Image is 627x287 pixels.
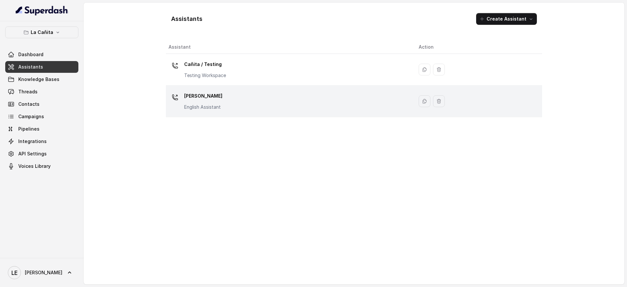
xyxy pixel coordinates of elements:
[5,123,78,135] a: Pipelines
[171,14,202,24] h1: Assistants
[18,113,44,120] span: Campaigns
[184,104,222,110] p: English Assistant
[5,49,78,60] a: Dashboard
[18,88,38,95] span: Threads
[18,101,40,107] span: Contacts
[18,138,47,145] span: Integrations
[184,91,222,101] p: [PERSON_NAME]
[18,76,59,83] span: Knowledge Bases
[16,5,68,16] img: light.svg
[184,59,226,70] p: Cañita / Testing
[476,13,537,25] button: Create Assistant
[5,263,78,282] a: [PERSON_NAME]
[18,163,51,169] span: Voices Library
[18,151,47,157] span: API Settings
[18,64,43,70] span: Assistants
[5,73,78,85] a: Knowledge Bases
[31,28,53,36] p: La Cañita
[18,51,43,58] span: Dashboard
[5,26,78,38] button: La Cañita
[25,269,62,276] span: [PERSON_NAME]
[11,269,18,276] text: LE
[18,126,40,132] span: Pipelines
[5,111,78,122] a: Campaigns
[413,40,542,54] th: Action
[5,98,78,110] a: Contacts
[5,86,78,98] a: Threads
[184,72,226,79] p: Testing Workspace
[5,61,78,73] a: Assistants
[166,40,413,54] th: Assistant
[5,160,78,172] a: Voices Library
[5,148,78,160] a: API Settings
[5,136,78,147] a: Integrations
